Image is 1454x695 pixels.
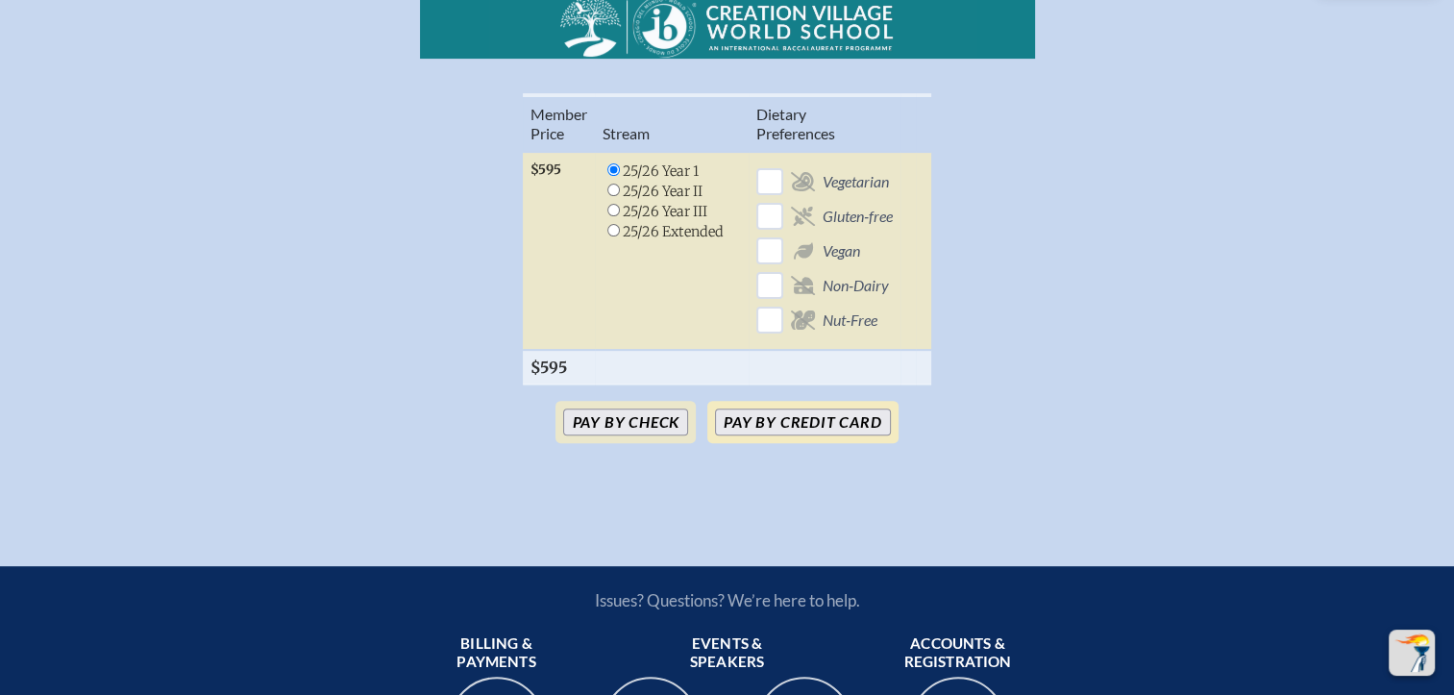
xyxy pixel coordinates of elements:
th: Stream [595,95,749,152]
span: Accounts & registration [889,634,1027,673]
span: Vegan [823,241,860,261]
img: To the top [1392,633,1431,672]
span: Billing & payments [428,634,566,673]
p: Issues? Questions? We’re here to help. [389,590,1066,610]
span: er [574,105,587,123]
li: 25/26 Extended [603,221,724,241]
span: Events & speakers [658,634,797,673]
span: Price [530,124,564,142]
li: 25/26 Year 1 [603,161,724,181]
li: 25/26 Year III [603,201,724,221]
span: ary Preferences [756,105,835,142]
span: Gluten-free [823,207,893,226]
span: Vegetarian [823,172,889,191]
span: Nut-Free [823,310,877,330]
span: $595 [530,161,561,178]
th: $595 [523,350,595,385]
button: Pay by Check [563,409,688,435]
li: 25/26 Year II [603,181,724,201]
button: Pay by Credit Card [715,409,890,435]
button: Scroll Top [1389,630,1435,676]
th: Memb [523,95,595,152]
span: Non-Dairy [823,276,889,295]
th: Diet [749,95,900,152]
